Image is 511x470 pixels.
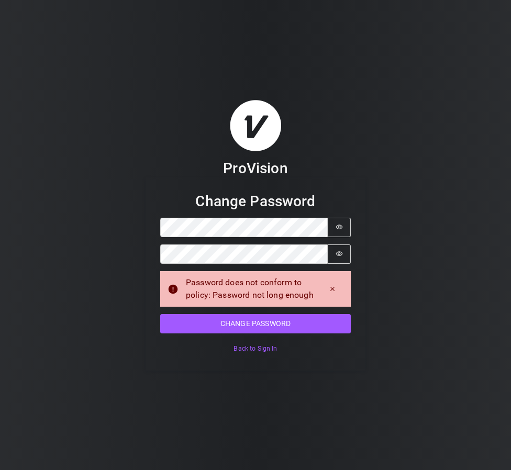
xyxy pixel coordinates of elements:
[186,276,314,301] div: Password does not conform to policy: Password not long enough
[321,282,343,296] button: Dismiss alert
[328,218,351,237] button: Show password
[328,244,351,264] button: Show password
[223,159,287,177] h3: ProVision
[160,341,351,356] button: Back to Sign In
[160,192,351,210] h3: Change Password
[160,314,351,333] button: Change Password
